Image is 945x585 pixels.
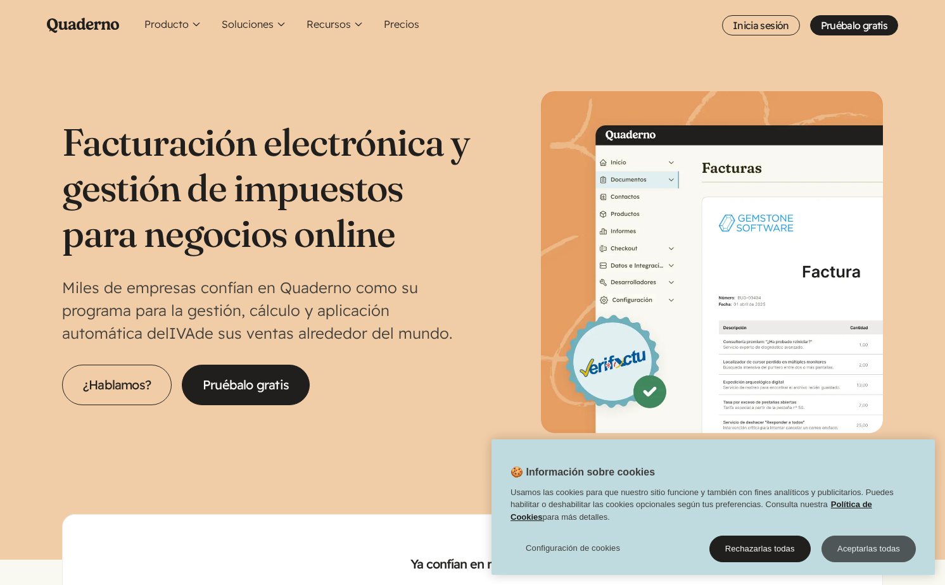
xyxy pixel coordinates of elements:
a: ¿Hablamos? [62,365,172,405]
button: Configuración de cookies [511,536,635,561]
h2: 🍪 Información sobre cookies [492,465,655,486]
button: Aceptarlas todas [821,536,916,562]
img: Interfaz de Quaderno mostrando la página Factura con el distintivo Verifactu [541,91,883,433]
a: Política de Cookies [511,500,872,522]
button: Rechazarlas todas [709,536,811,562]
h1: Facturación electrónica y gestión de impuestos para negocios online [62,119,472,256]
abbr: Impuesto sobre el Valor Añadido [169,324,195,343]
div: Usamos las cookies para que nuestro sitio funcione y también con fines analíticos y publicitarios... [492,486,935,530]
div: Cookie banner [492,439,935,575]
h2: Ya confían en nosotros [83,555,862,573]
a: Pruébalo gratis [182,365,310,405]
div: 🍪 Información sobre cookies [492,439,935,575]
a: Inicia sesión [722,15,800,35]
a: Pruébalo gratis [810,15,898,35]
p: Miles de empresas confían en Quaderno como su programa para la gestión, cálculo y aplicación auto... [62,276,472,344]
